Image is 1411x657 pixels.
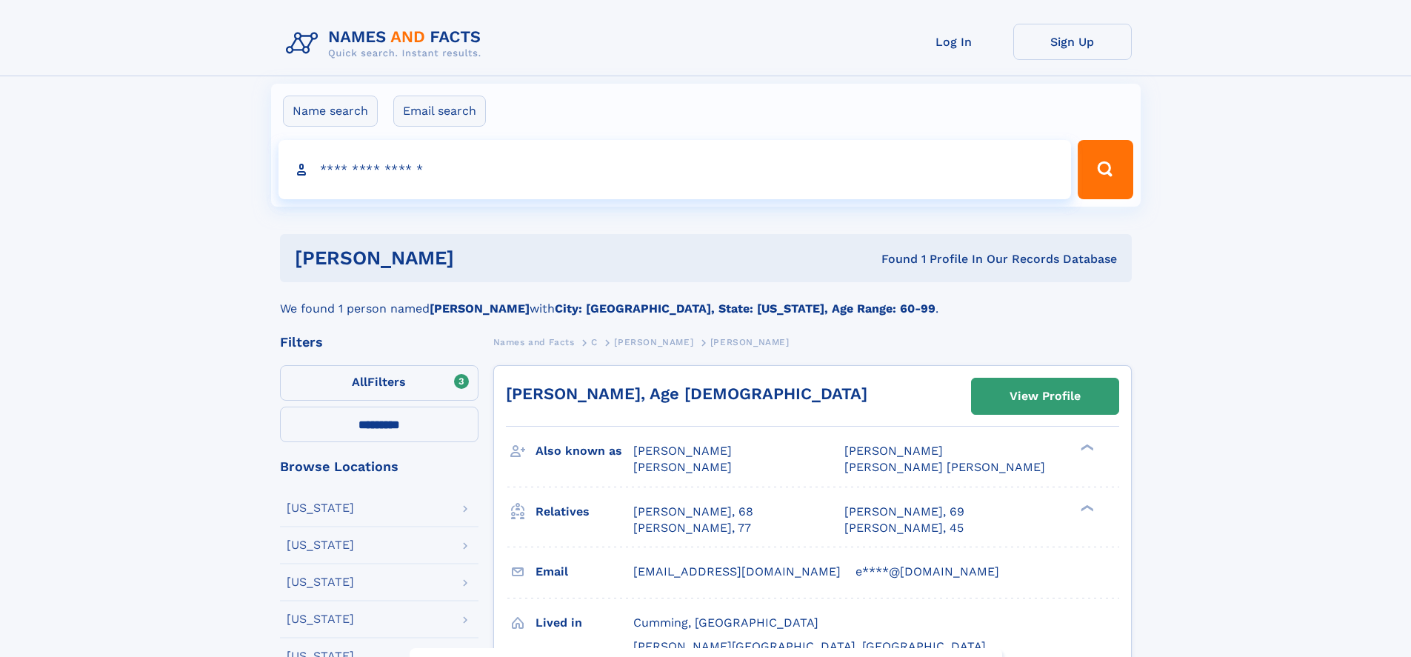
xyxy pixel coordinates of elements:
[633,616,818,630] span: Cumming, [GEOGRAPHIC_DATA]
[895,24,1013,60] a: Log In
[393,96,486,127] label: Email search
[287,576,354,588] div: [US_STATE]
[667,251,1117,267] div: Found 1 Profile In Our Records Database
[591,333,598,351] a: C
[536,610,633,636] h3: Lived in
[555,301,935,316] b: City: [GEOGRAPHIC_DATA], State: [US_STATE], Age Range: 60-99
[280,460,478,473] div: Browse Locations
[633,444,732,458] span: [PERSON_NAME]
[1077,443,1095,453] div: ❯
[633,504,753,520] a: [PERSON_NAME], 68
[493,333,575,351] a: Names and Facts
[287,539,354,551] div: [US_STATE]
[844,504,964,520] a: [PERSON_NAME], 69
[278,140,1072,199] input: search input
[633,460,732,474] span: [PERSON_NAME]
[352,375,367,389] span: All
[710,337,790,347] span: [PERSON_NAME]
[633,520,751,536] a: [PERSON_NAME], 77
[1013,24,1132,60] a: Sign Up
[280,24,493,64] img: Logo Names and Facts
[844,520,964,536] a: [PERSON_NAME], 45
[287,502,354,514] div: [US_STATE]
[844,460,1045,474] span: [PERSON_NAME] [PERSON_NAME]
[295,249,668,267] h1: [PERSON_NAME]
[280,365,478,401] label: Filters
[1078,140,1133,199] button: Search Button
[633,564,841,578] span: [EMAIL_ADDRESS][DOMAIN_NAME]
[280,336,478,349] div: Filters
[283,96,378,127] label: Name search
[536,559,633,584] h3: Email
[591,337,598,347] span: C
[506,384,867,403] a: [PERSON_NAME], Age [DEMOGRAPHIC_DATA]
[633,639,986,653] span: [PERSON_NAME][GEOGRAPHIC_DATA], [GEOGRAPHIC_DATA]
[536,438,633,464] h3: Also known as
[287,613,354,625] div: [US_STATE]
[972,378,1118,414] a: View Profile
[280,282,1132,318] div: We found 1 person named with .
[1010,379,1081,413] div: View Profile
[614,333,693,351] a: [PERSON_NAME]
[430,301,530,316] b: [PERSON_NAME]
[1077,503,1095,513] div: ❯
[536,499,633,524] h3: Relatives
[614,337,693,347] span: [PERSON_NAME]
[844,444,943,458] span: [PERSON_NAME]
